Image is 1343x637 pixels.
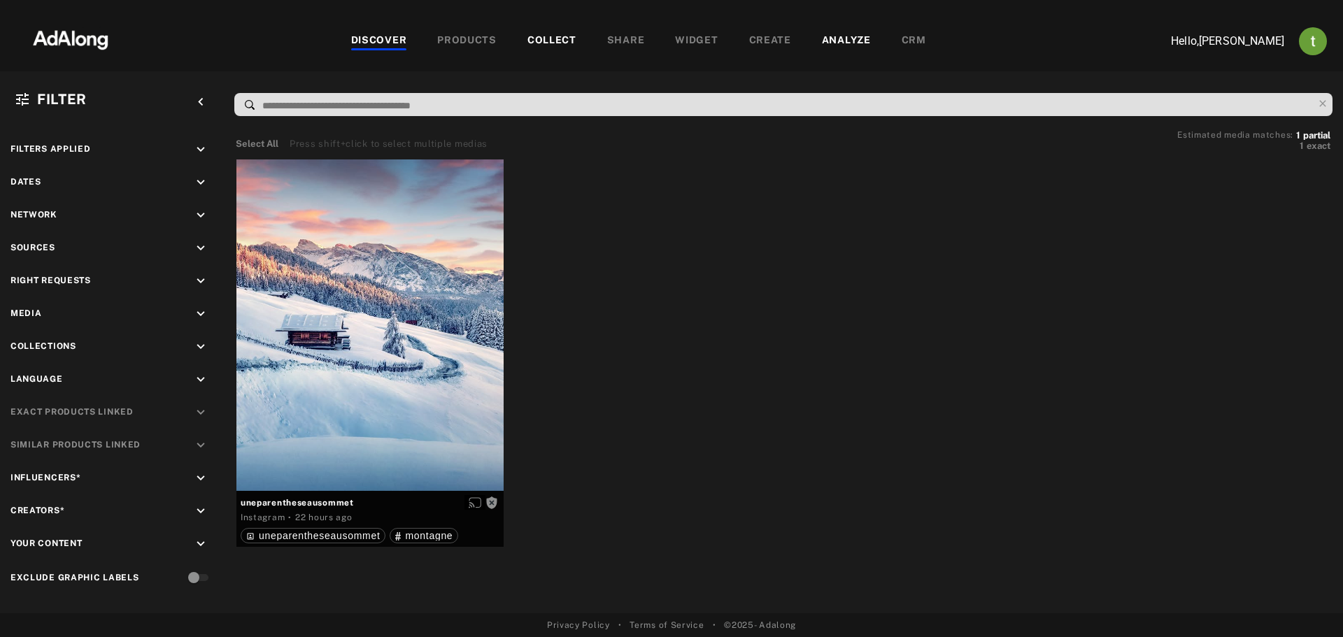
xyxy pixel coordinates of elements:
span: Language [10,374,63,384]
span: Filter [37,91,87,108]
div: montagne [395,531,453,541]
i: keyboard_arrow_down [193,503,208,519]
p: Hello, [PERSON_NAME] [1144,33,1284,50]
span: uneparentheseausommet [259,530,380,541]
button: Account settings [1295,24,1330,59]
i: keyboard_arrow_down [193,471,208,486]
span: © 2025 - Adalong [724,619,796,631]
span: uneparentheseausommet [241,496,499,509]
img: ACg8ocJj1Mp6hOb8A41jL1uwSMxz7God0ICt0FEFk954meAQ=s96-c [1299,27,1327,55]
div: SHARE [607,33,645,50]
i: keyboard_arrow_down [193,372,208,387]
div: Press shift+click to select multiple medias [290,137,488,151]
img: 63233d7d88ed69de3c212112c67096b6.png [9,17,132,59]
span: Rights not requested [485,497,498,507]
span: Dates [10,177,41,187]
div: PRODUCTS [437,33,497,50]
span: 1 [1296,130,1300,141]
i: keyboard_arrow_down [193,208,208,223]
span: · [288,512,292,523]
span: Sources [10,243,55,252]
i: keyboard_arrow_down [193,142,208,157]
i: keyboard_arrow_down [193,175,208,190]
div: DISCOVER [351,33,407,50]
span: • [713,619,716,631]
span: Influencers* [10,473,80,482]
span: • [618,619,622,631]
button: Enable diffusion on this media [464,495,485,510]
i: keyboard_arrow_down [193,241,208,256]
button: 1exact [1177,139,1330,153]
i: keyboard_arrow_down [193,273,208,289]
div: CRM [902,33,926,50]
span: montagne [405,530,453,541]
div: CREATE [749,33,791,50]
a: Privacy Policy [547,619,610,631]
div: uneparentheseausommet [246,531,380,541]
i: keyboard_arrow_left [193,94,208,110]
span: Network [10,210,57,220]
span: Media [10,308,42,318]
i: keyboard_arrow_down [193,339,208,355]
div: Exclude Graphic Labels [10,571,138,584]
span: Collections [10,341,76,351]
button: 1partial [1296,132,1330,139]
a: Terms of Service [630,619,704,631]
button: Select All [236,137,278,151]
time: 2025-09-18T15:59:37.000Z [295,513,352,522]
div: Instagram [241,511,285,524]
div: WIDGET [675,33,718,50]
div: This is a premium feature. Please contact us for more information. [10,405,213,457]
span: Filters applied [10,144,91,154]
span: Right Requests [10,275,91,285]
i: keyboard_arrow_down [193,306,208,322]
span: 1 [1300,141,1304,151]
span: Estimated media matches: [1177,130,1293,140]
i: keyboard_arrow_down [193,536,208,552]
span: Creators* [10,506,64,515]
div: COLLECT [527,33,576,50]
div: ANALYZE [822,33,871,50]
span: Your Content [10,538,82,548]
